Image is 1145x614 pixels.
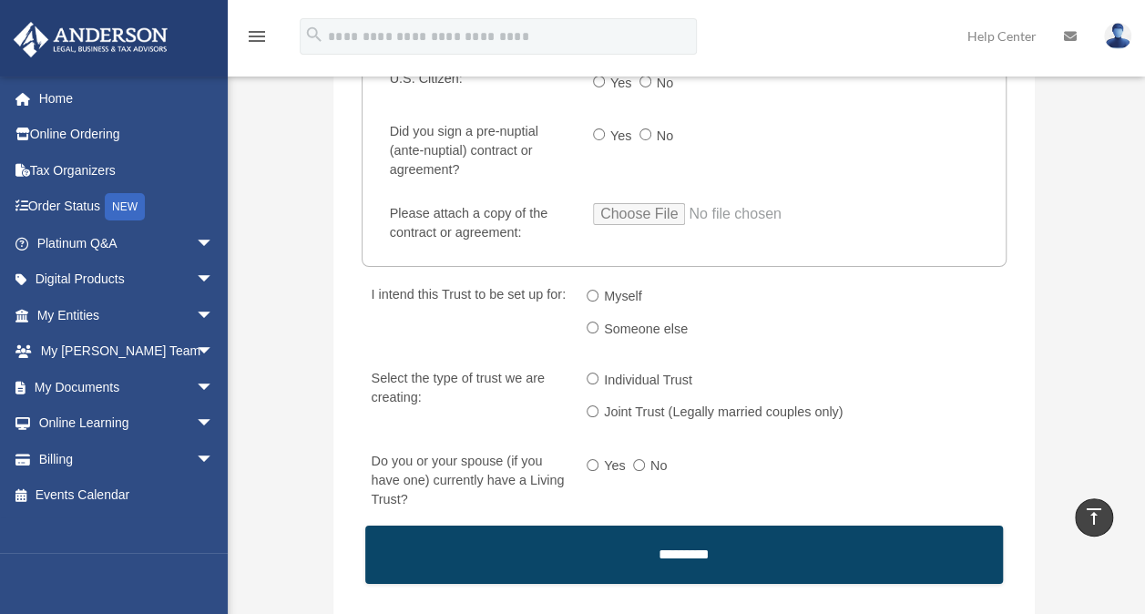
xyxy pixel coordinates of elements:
[651,69,681,98] label: No
[598,452,633,481] label: Yes
[13,117,241,153] a: Online Ordering
[598,315,695,344] label: Someone else
[246,32,268,47] a: menu
[105,193,145,220] div: NEW
[196,297,232,334] span: arrow_drop_down
[598,366,700,395] label: Individual Trust
[13,261,241,298] a: Digital Productsarrow_drop_down
[196,333,232,371] span: arrow_drop_down
[196,405,232,443] span: arrow_drop_down
[196,261,232,299] span: arrow_drop_down
[363,366,572,431] label: Select the type of trust we are creating:
[13,297,241,333] a: My Entitiesarrow_drop_down
[8,22,173,57] img: Anderson Advisors Platinum Portal
[196,369,232,406] span: arrow_drop_down
[13,152,241,189] a: Tax Organizers
[1104,23,1131,49] img: User Pic
[13,369,241,405] a: My Documentsarrow_drop_down
[605,69,639,98] label: Yes
[13,189,241,226] a: Order StatusNEW
[196,441,232,478] span: arrow_drop_down
[246,26,268,47] i: menu
[382,67,578,101] label: U.S. Citizen:
[196,225,232,262] span: arrow_drop_down
[651,122,681,151] label: No
[598,283,649,312] label: Myself
[13,405,241,442] a: Online Learningarrow_drop_down
[1075,498,1113,537] a: vertical_align_top
[13,80,241,117] a: Home
[13,477,241,514] a: Events Calendar
[13,441,241,477] a: Billingarrow_drop_down
[1083,506,1105,527] i: vertical_align_top
[382,201,578,246] label: Please attach a copy of the contract or agreement:
[605,122,639,151] label: Yes
[598,399,851,428] label: Joint Trust (Legally married couples only)
[304,25,324,45] i: search
[363,449,572,513] label: Do you or your spouse (if you have one) currently have a Living Trust?
[382,119,578,183] label: Did you sign a pre-nuptial (ante-nuptial) contract or agreement?
[645,452,675,481] label: No
[13,333,241,370] a: My [PERSON_NAME] Teamarrow_drop_down
[13,225,241,261] a: Platinum Q&Aarrow_drop_down
[363,283,572,348] label: I intend this Trust to be set up for:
